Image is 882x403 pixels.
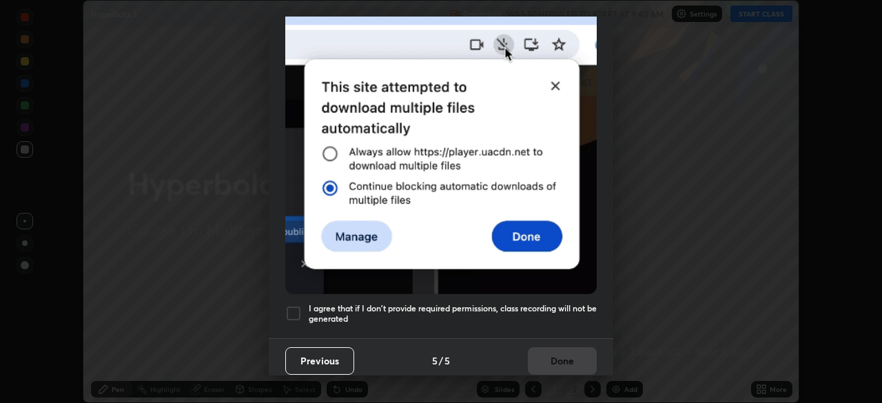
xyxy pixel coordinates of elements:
h4: 5 [444,353,450,368]
h4: / [439,353,443,368]
h5: I agree that if I don't provide required permissions, class recording will not be generated [309,303,597,324]
button: Previous [285,347,354,375]
h4: 5 [432,353,438,368]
